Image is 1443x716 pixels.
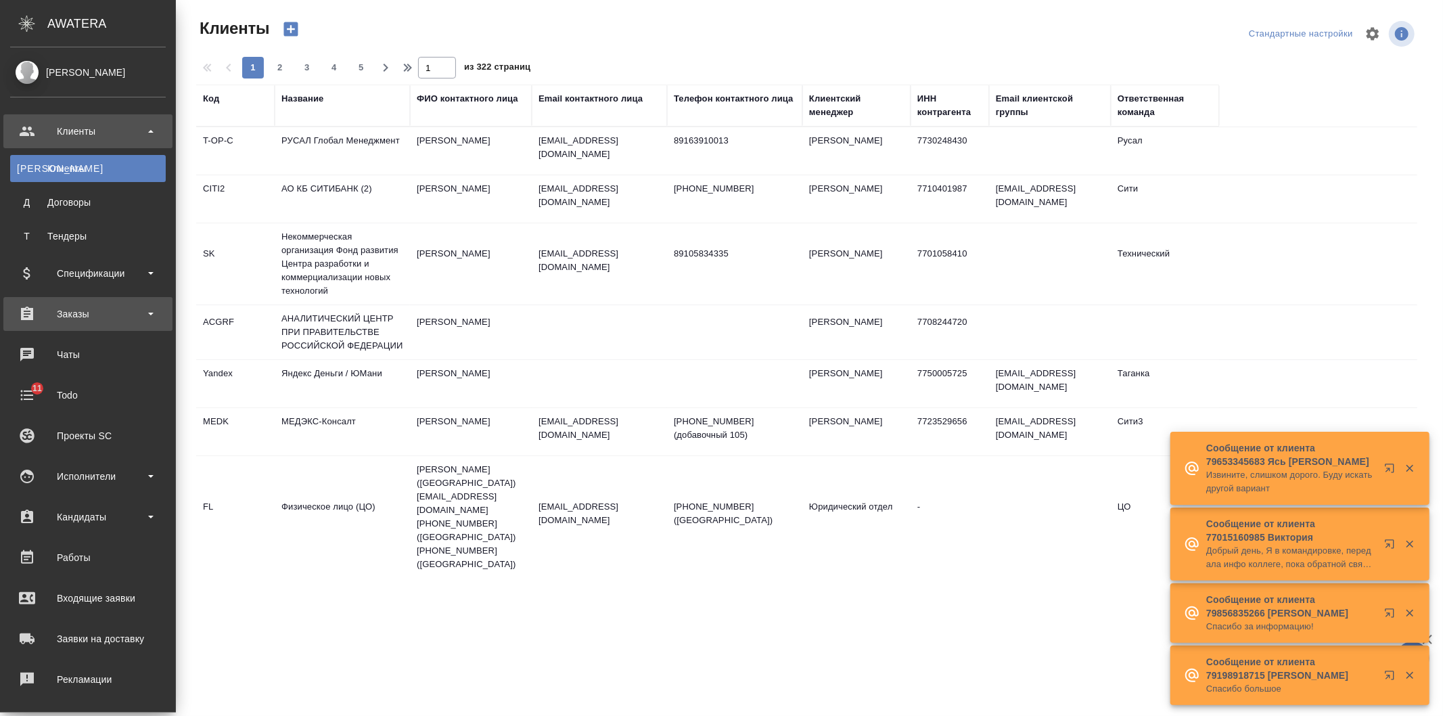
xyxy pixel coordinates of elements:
p: Сообщение от клиента 77015160985 Виктория [1206,517,1375,544]
div: Спецификации [10,263,166,284]
td: [PERSON_NAME] [802,408,911,455]
a: Входящие заявки [3,581,173,615]
span: 11 [24,382,50,395]
td: 7730248430 [911,127,989,175]
div: Исполнители [10,466,166,487]
button: Открыть в новой вкладке [1376,531,1408,563]
td: Технический [1111,240,1219,288]
td: [PERSON_NAME] ([GEOGRAPHIC_DATA]) [EMAIL_ADDRESS][DOMAIN_NAME] [PHONE_NUMBER] ([GEOGRAPHIC_DATA])... [410,456,532,578]
td: [EMAIL_ADDRESS][DOMAIN_NAME] [989,360,1111,407]
a: ДДоговоры [10,189,166,216]
td: CITI2 [196,175,275,223]
div: Код [203,92,219,106]
button: 5 [350,57,372,79]
td: Сити3 [1111,408,1219,455]
td: [EMAIL_ADDRESS][DOMAIN_NAME] [989,408,1111,455]
td: 7710401987 [911,175,989,223]
td: ЦО [1111,493,1219,541]
td: [EMAIL_ADDRESS][DOMAIN_NAME] [989,175,1111,223]
td: 7701058410 [911,240,989,288]
p: Спасибо большое [1206,682,1375,696]
p: [EMAIL_ADDRESS][DOMAIN_NAME] [539,134,660,161]
td: [PERSON_NAME] [802,175,911,223]
a: Проекты SC [3,419,173,453]
p: Спасибо за информацию! [1206,620,1375,633]
span: 4 [323,61,345,74]
td: T-OP-C [196,127,275,175]
div: [PERSON_NAME] [10,65,166,80]
div: Название [281,92,323,106]
td: [PERSON_NAME] [802,240,911,288]
button: Закрыть [1396,538,1423,550]
button: Закрыть [1396,462,1423,474]
div: Рекламации [10,669,166,690]
span: 2 [269,61,291,74]
button: Открыть в новой вкладке [1376,662,1408,694]
td: [PERSON_NAME] [802,309,911,356]
p: Извините, слишком дорого. Буду искать другой вариант [1206,468,1375,495]
div: Клиенты [10,121,166,141]
td: Некоммерческая организация Фонд развития Центра разработки и коммерциализации новых технологий [275,223,410,305]
div: AWATERA [47,10,176,37]
div: Email контактного лица [539,92,643,106]
td: Физическое лицо (ЦО) [275,493,410,541]
button: 2 [269,57,291,79]
span: из 322 страниц [464,59,530,79]
td: [PERSON_NAME] [410,175,532,223]
p: [EMAIL_ADDRESS][DOMAIN_NAME] [539,182,660,209]
div: split button [1245,24,1356,45]
td: Таганка [1111,360,1219,407]
div: Email клиентской группы [996,92,1104,119]
button: Создать [275,18,307,41]
a: Чаты [3,338,173,372]
a: Заявки на доставку [3,622,173,656]
button: 4 [323,57,345,79]
span: 3 [296,61,318,74]
p: Сообщение от клиента 79653345683 Ясь [PERSON_NAME] [1206,441,1375,468]
div: Чаты [10,344,166,365]
div: Todo [10,385,166,405]
td: ACGRF [196,309,275,356]
p: Сообщение от клиента 79198918715 [PERSON_NAME] [1206,655,1375,682]
td: [PERSON_NAME] [410,360,532,407]
p: [PHONE_NUMBER] [674,182,796,196]
span: Настроить таблицу [1356,18,1389,50]
td: РУСАЛ Глобал Менеджмент [275,127,410,175]
span: 5 [350,61,372,74]
button: Закрыть [1396,669,1423,681]
p: [EMAIL_ADDRESS][DOMAIN_NAME] [539,247,660,274]
td: 7723529656 [911,408,989,455]
td: Яндекс Деньги / ЮМани [275,360,410,407]
td: Сити [1111,175,1219,223]
div: Входящие заявки [10,588,166,608]
td: АО КБ СИТИБАНК (2) [275,175,410,223]
div: Тендеры [17,229,159,243]
td: [PERSON_NAME] [802,127,911,175]
td: - [911,493,989,541]
div: Работы [10,547,166,568]
td: АНАЛИТИЧЕСКИЙ ЦЕНТР ПРИ ПРАВИТЕЛЬСТВЕ РОССИЙСКОЙ ФЕДЕРАЦИИ [275,305,410,359]
div: Договоры [17,196,159,209]
div: Заявки на доставку [10,629,166,649]
td: Yandex [196,360,275,407]
div: Кандидаты [10,507,166,527]
button: Закрыть [1396,607,1423,619]
td: [PERSON_NAME] [410,309,532,356]
a: 11Todo [3,378,173,412]
p: [EMAIL_ADDRESS][DOMAIN_NAME] [539,415,660,442]
button: Открыть в новой вкладке [1376,600,1408,632]
button: Открыть в новой вкладке [1376,455,1408,487]
p: [PHONE_NUMBER] ([GEOGRAPHIC_DATA]) [674,500,796,527]
div: ИНН контрагента [917,92,982,119]
div: Проекты SC [10,426,166,446]
div: Телефон контактного лица [674,92,794,106]
td: MEDK [196,408,275,455]
p: 89163910013 [674,134,796,148]
button: 3 [296,57,318,79]
td: 7750005725 [911,360,989,407]
td: [PERSON_NAME] [410,127,532,175]
td: 7708244720 [911,309,989,356]
a: [PERSON_NAME]Клиенты [10,155,166,182]
td: МЕДЭКС-Консалт [275,408,410,455]
p: Сообщение от клиента 79856835266 [PERSON_NAME] [1206,593,1375,620]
